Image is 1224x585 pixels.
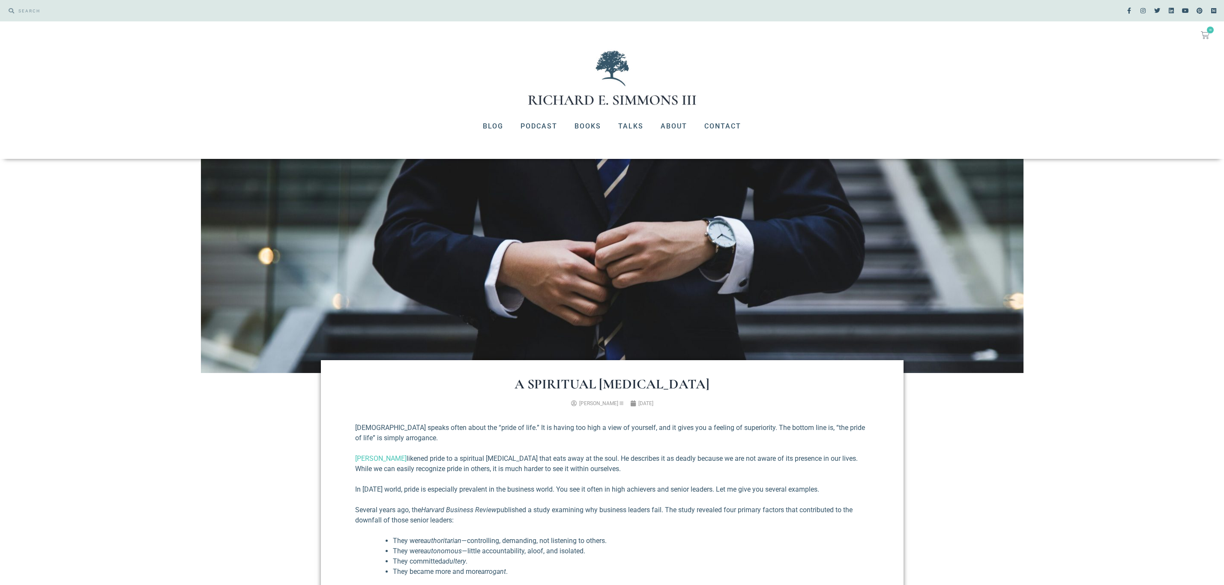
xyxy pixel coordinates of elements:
h1: A Spiritual [MEDICAL_DATA] [355,377,869,391]
em: authoritarian [424,537,461,545]
p: likened pride to a spiritual [MEDICAL_DATA] that eats away at the soul. He describes it as deadly... [355,454,869,474]
input: SEARCH [14,4,608,17]
li: They were —controlling, demanding, not listening to others. [393,536,869,546]
a: [DATE] [630,400,653,407]
p: In [DATE] world, pride is especially prevalent in the business world. You see it often in high ac... [355,484,869,495]
em: adultery [442,557,466,565]
em: arrogant [481,567,506,576]
li: They became more and more . [393,567,869,577]
p: Several years ago, the published a study examining why business leaders fail. The study revealed ... [355,505,869,525]
a: [PERSON_NAME] [355,454,407,463]
p: [DEMOGRAPHIC_DATA] speaks often about the “pride of life.” It is having too high a view of yourse... [355,423,869,443]
a: 0 [1191,26,1220,45]
span: [PERSON_NAME] III [579,400,623,406]
li: They were —little accountability, aloof, and isolated. [393,546,869,556]
a: Talks [610,115,652,137]
a: About [652,115,696,137]
img: hunters-race-MYbhN8KaaEc-unsplash [201,159,1023,373]
a: Books [566,115,610,137]
a: Podcast [512,115,566,137]
li: They committed . [393,556,869,567]
span: 0 [1207,27,1214,33]
em: autonomous [424,547,462,555]
a: Blog [474,115,512,137]
em: Harvard Business Review [421,506,497,514]
a: Contact [696,115,750,137]
time: [DATE] [638,400,653,406]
